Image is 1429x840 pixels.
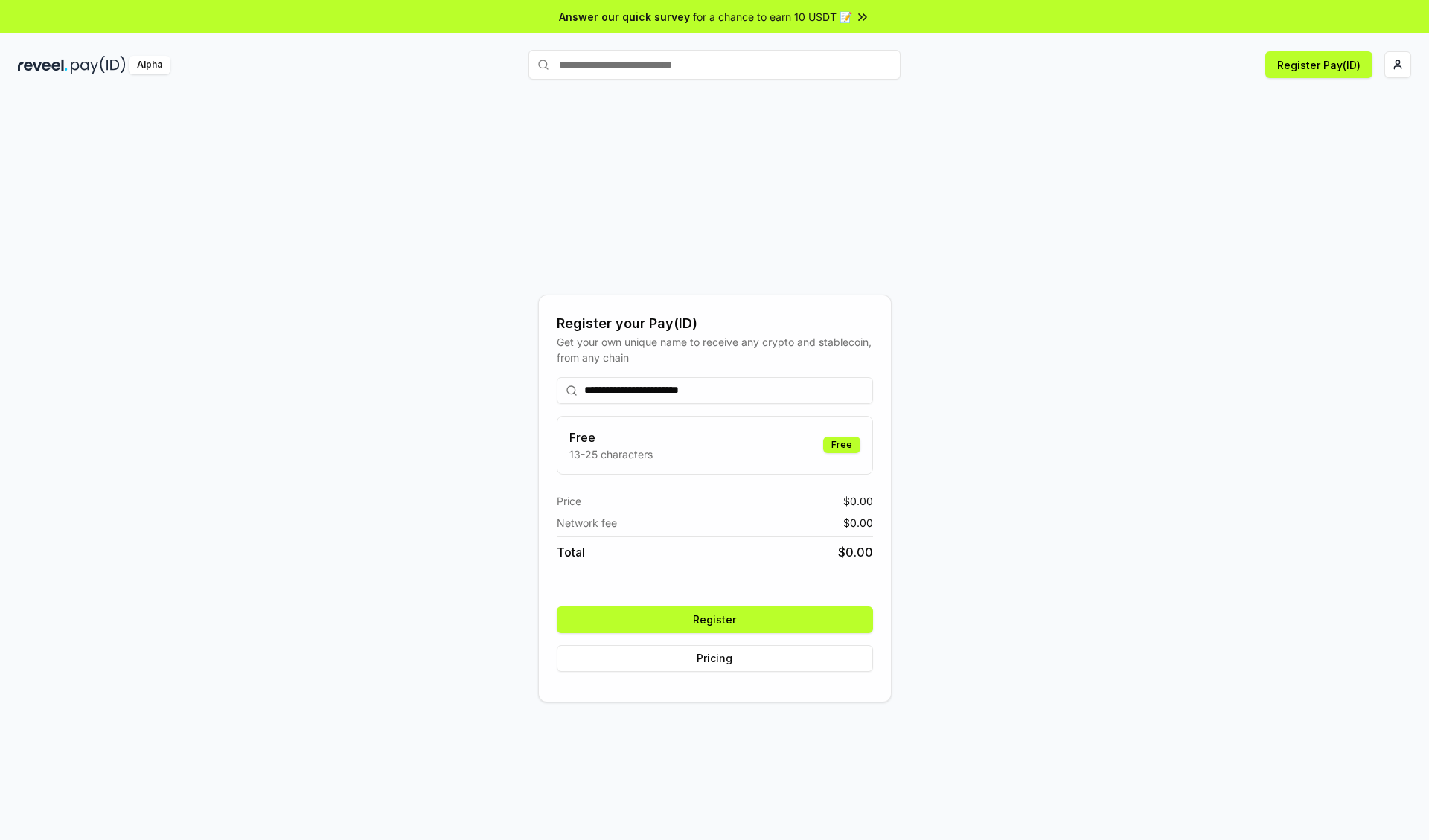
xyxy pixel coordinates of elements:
[693,9,852,25] span: for a chance to earn 10 USDT 📝
[557,543,585,561] span: Total
[557,493,581,509] span: Price
[71,56,126,74] img: pay_id
[843,515,873,530] span: $ 0.00
[569,429,653,446] h3: Free
[823,437,860,453] div: Free
[557,313,873,334] div: Register your Pay(ID)
[843,493,873,509] span: $ 0.00
[559,9,690,25] span: Answer our quick survey
[838,543,873,561] span: $ 0.00
[557,334,873,365] div: Get your own unique name to receive any crypto and stablecoin, from any chain
[129,56,170,74] div: Alpha
[557,645,873,672] button: Pricing
[1265,51,1372,78] button: Register Pay(ID)
[18,56,68,74] img: reveel_dark
[569,446,653,462] p: 13-25 characters
[557,515,617,530] span: Network fee
[557,606,873,633] button: Register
